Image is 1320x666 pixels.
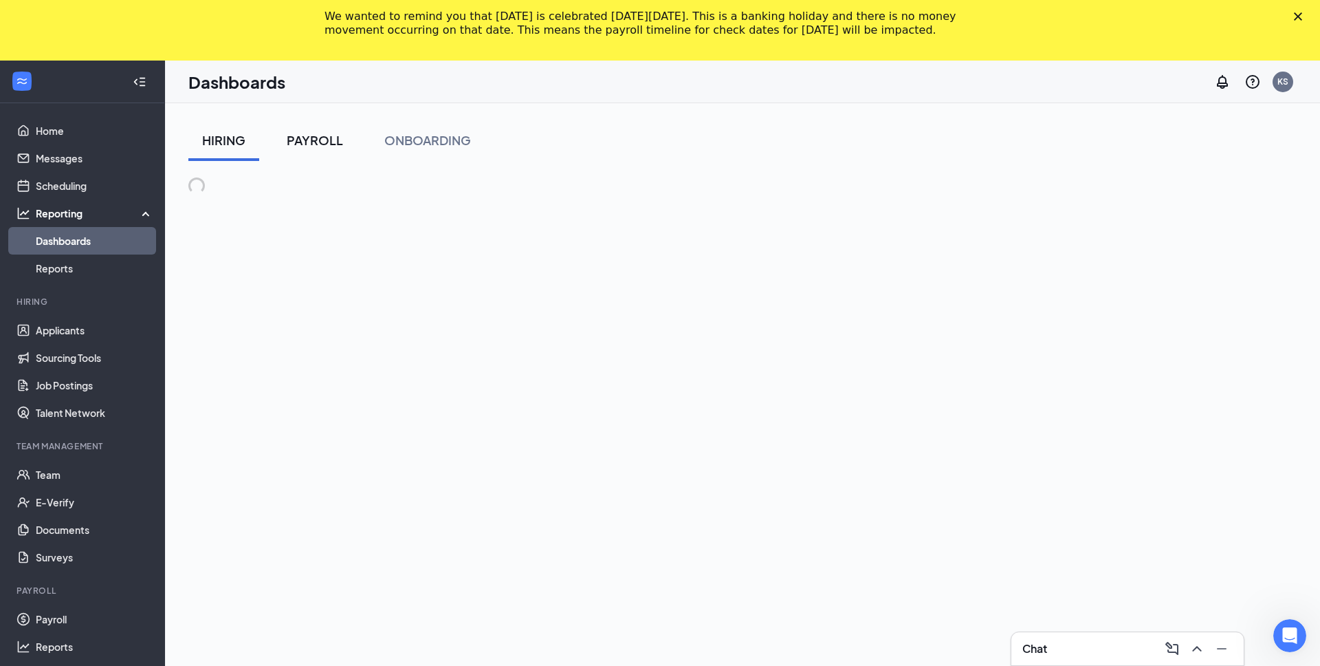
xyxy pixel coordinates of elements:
[287,131,343,149] div: PAYROLL
[36,516,153,544] a: Documents
[36,344,153,372] a: Sourcing Tools
[36,488,153,516] a: E-Verify
[1022,641,1047,656] h3: Chat
[16,440,151,452] div: Team Management
[1294,12,1308,21] div: Close
[1211,638,1233,660] button: Minimize
[15,74,29,88] svg: WorkstreamLogo
[36,255,153,282] a: Reports
[36,461,153,488] a: Team
[1273,619,1306,652] iframe: Intercom live chat
[1164,641,1180,657] svg: ComposeMessage
[1189,641,1205,657] svg: ChevronUp
[36,117,153,144] a: Home
[1244,74,1261,90] svg: QuestionInfo
[36,316,153,344] a: Applicants
[36,544,153,571] a: Surveys
[16,206,30,220] svg: Analysis
[1213,641,1230,657] svg: Minimize
[1277,76,1288,87] div: KS
[36,399,153,427] a: Talent Network
[1186,638,1208,660] button: ChevronUp
[133,75,146,89] svg: Collapse
[202,131,245,149] div: HIRING
[36,144,153,172] a: Messages
[36,227,153,255] a: Dashboards
[36,605,153,633] a: Payroll
[36,172,153,200] a: Scheduling
[188,70,285,94] h1: Dashboards
[36,633,153,660] a: Reports
[16,585,151,597] div: Payroll
[384,131,471,149] div: ONBOARDING
[36,206,154,220] div: Reporting
[1161,638,1183,660] button: ComposeMessage
[324,10,973,37] div: We wanted to remind you that [DATE] is celebrated [DATE][DATE]. This is a banking holiday and the...
[1214,74,1231,90] svg: Notifications
[16,296,151,308] div: Hiring
[36,372,153,399] a: Job Postings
